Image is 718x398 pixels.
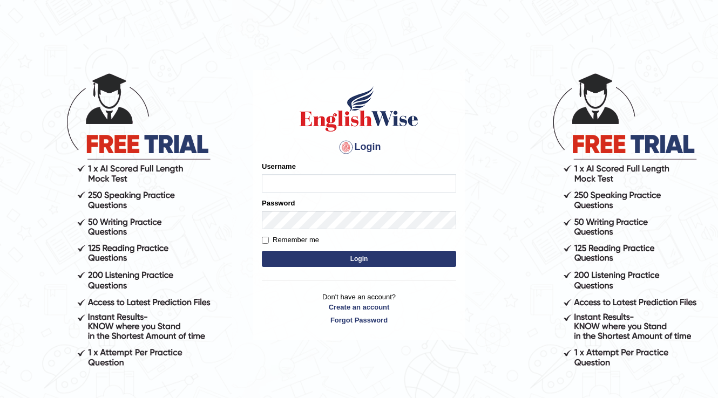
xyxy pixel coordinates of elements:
img: Logo of English Wise sign in for intelligent practice with AI [297,85,421,133]
label: Remember me [262,235,319,245]
h4: Login [262,139,456,156]
a: Forgot Password [262,315,456,325]
label: Username [262,161,296,171]
button: Login [262,251,456,267]
label: Password [262,198,295,208]
a: Create an account [262,302,456,312]
input: Remember me [262,237,269,244]
p: Don't have an account? [262,292,456,325]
